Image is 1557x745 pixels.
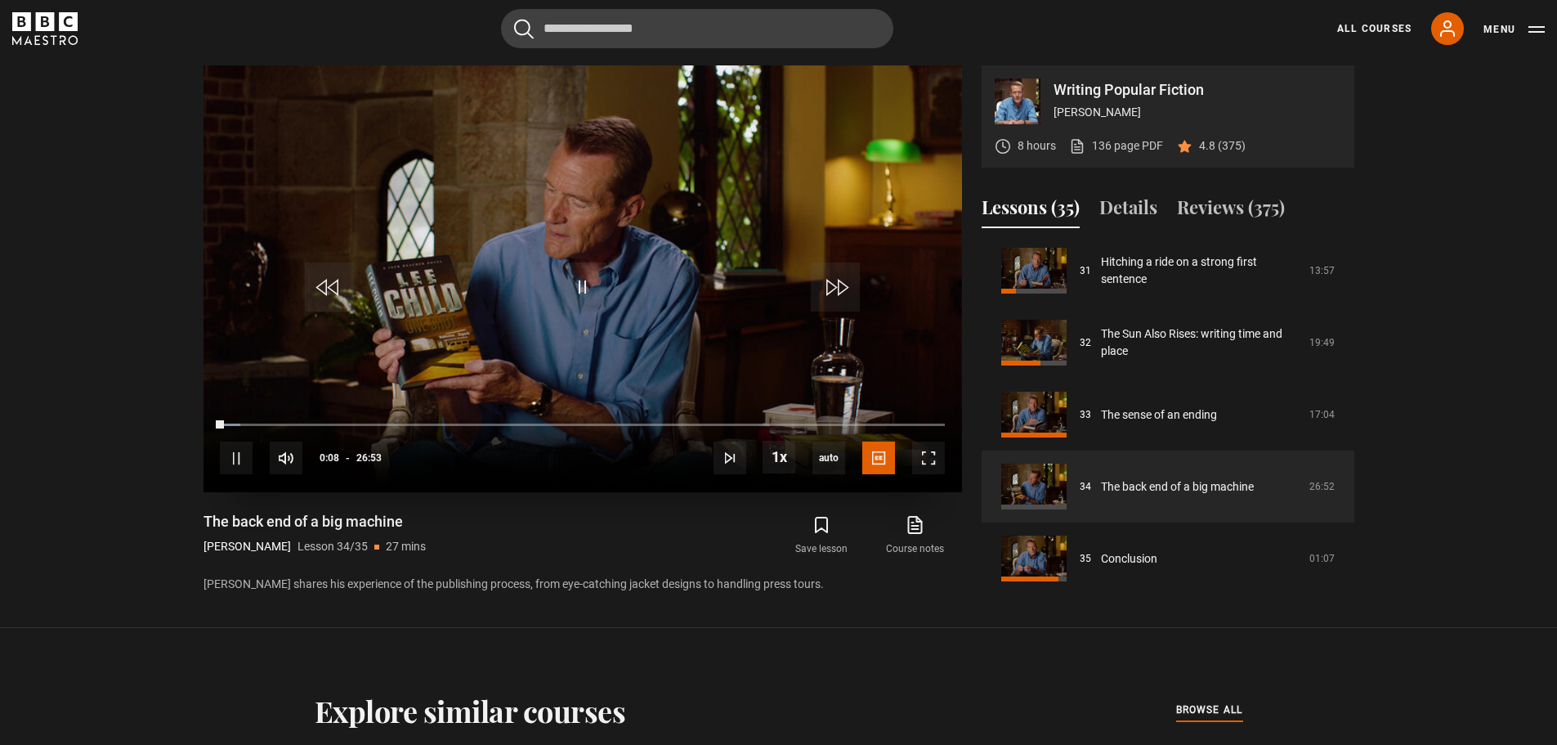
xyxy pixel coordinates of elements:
[315,693,626,728] h2: Explore similar courses
[1101,550,1157,568] a: Conclusion
[204,538,291,555] p: [PERSON_NAME]
[1054,104,1341,121] p: [PERSON_NAME]
[501,9,893,48] input: Search
[220,424,944,427] div: Progress Bar
[356,443,382,473] span: 26:53
[1337,21,1412,36] a: All Courses
[982,194,1080,228] button: Lessons (35)
[386,538,426,555] p: 27 mins
[1101,254,1300,288] a: Hitching a ride on a strong first sentence
[714,442,746,474] button: Next Lesson
[1054,83,1341,97] p: Writing Popular Fiction
[862,442,895,474] button: Captions
[1176,702,1243,720] a: browse all
[220,442,253,474] button: Pause
[1101,325,1300,360] a: The Sun Also Rises: writing time and place
[204,65,962,492] video-js: Video Player
[1069,137,1163,155] a: 136 page PDF
[320,443,339,473] span: 0:08
[346,452,350,464] span: -
[298,538,368,555] p: Lesson 34/35
[912,442,945,474] button: Fullscreen
[1483,21,1545,38] button: Toggle navigation
[1176,702,1243,718] span: browse all
[868,512,961,559] a: Course notes
[270,442,302,474] button: Mute
[12,12,78,45] svg: BBC Maestro
[1199,137,1246,155] p: 4.8 (375)
[812,442,845,474] span: auto
[204,576,962,593] p: [PERSON_NAME] shares his experience of the publishing process, from eye-catching jacket designs t...
[1099,194,1157,228] button: Details
[1101,406,1217,424] a: The sense of an ending
[1101,478,1254,496] a: The back end of a big machine
[1018,137,1056,155] p: 8 hours
[763,441,795,473] button: Playback Rate
[514,19,534,39] button: Submit the search query
[1177,194,1285,228] button: Reviews (375)
[775,512,868,559] button: Save lesson
[204,512,426,532] h1: The back end of a big machine
[812,442,845,474] div: Current quality: 720p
